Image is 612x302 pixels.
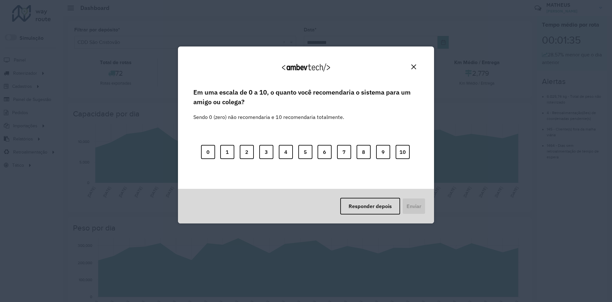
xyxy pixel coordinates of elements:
[279,145,293,159] button: 4
[376,145,390,159] button: 9
[411,64,416,69] img: Close
[409,62,419,72] button: Close
[193,88,419,107] label: Em uma escala de 0 a 10, o quanto você recomendaria o sistema para um amigo ou colega?
[240,145,254,159] button: 2
[298,145,312,159] button: 5
[396,145,410,159] button: 10
[282,63,330,71] img: Logo Ambevtech
[193,105,344,121] label: Sendo 0 (zero) não recomendaria e 10 recomendaria totalmente.
[201,145,215,159] button: 0
[357,145,371,159] button: 8
[340,198,400,214] button: Responder depois
[259,145,273,159] button: 3
[318,145,332,159] button: 6
[337,145,351,159] button: 7
[220,145,234,159] button: 1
